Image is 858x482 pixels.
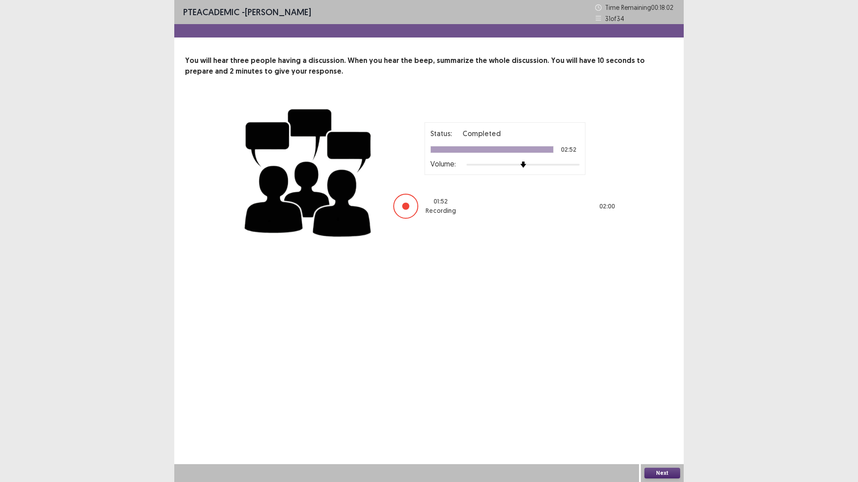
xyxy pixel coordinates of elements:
p: Recording [425,206,456,216]
p: 01 : 52 [433,197,448,206]
p: 02:52 [561,146,576,153]
span: PTE academic [183,6,240,17]
p: Volume: [430,158,456,169]
p: - [PERSON_NAME] [183,5,311,19]
p: Completed [463,128,501,139]
p: You will hear three people having a discussion. When you hear the beep, summarize the whole discu... [185,55,673,77]
p: 02 : 00 [599,202,615,211]
p: Time Remaining 00 : 18 : 02 [605,3,675,12]
img: arrow-thumb [520,162,526,168]
img: group-discussion [241,98,375,244]
p: Status: [430,128,452,139]
p: 31 of 34 [605,14,624,23]
button: Next [644,468,680,478]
